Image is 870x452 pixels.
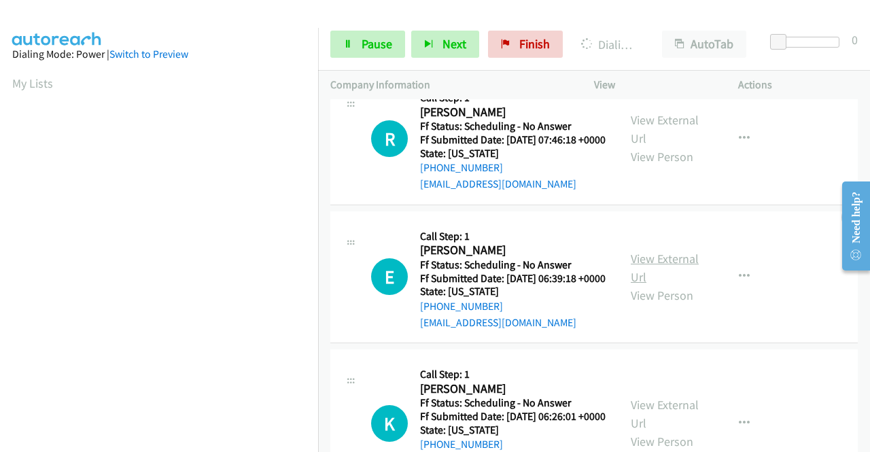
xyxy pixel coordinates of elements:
a: View External Url [631,251,699,285]
h5: Ff Submitted Date: [DATE] 07:46:18 +0000 [420,133,606,147]
a: View Person [631,434,693,449]
div: The call is yet to be attempted [371,405,408,442]
h1: R [371,120,408,157]
a: [PHONE_NUMBER] [420,300,503,313]
a: Finish [488,31,563,58]
a: [PHONE_NUMBER] [420,161,503,174]
a: View Person [631,149,693,164]
a: [EMAIL_ADDRESS][DOMAIN_NAME] [420,177,576,190]
h5: State: [US_STATE] [420,285,606,298]
div: Dialing Mode: Power | [12,46,306,63]
p: Dialing [PERSON_NAME] [581,35,638,54]
h2: [PERSON_NAME] [420,381,602,397]
p: Actions [738,77,858,93]
a: Switch to Preview [109,48,188,60]
h5: State: [US_STATE] [420,147,606,160]
h5: Ff Status: Scheduling - No Answer [420,396,606,410]
span: Pause [362,36,392,52]
a: My Lists [12,75,53,91]
p: Company Information [330,77,570,93]
h5: Ff Status: Scheduling - No Answer [420,120,606,133]
div: 0 [852,31,858,49]
h1: E [371,258,408,295]
span: Finish [519,36,550,52]
a: View Person [631,288,693,303]
div: The call is yet to be attempted [371,258,408,295]
h5: Ff Submitted Date: [DATE] 06:39:18 +0000 [420,272,606,285]
h5: Ff Status: Scheduling - No Answer [420,258,606,272]
h2: [PERSON_NAME] [420,243,602,258]
a: View External Url [631,112,699,146]
h5: Ff Submitted Date: [DATE] 06:26:01 +0000 [420,410,606,423]
h5: State: [US_STATE] [420,423,606,437]
iframe: Resource Center [831,172,870,280]
button: AutoTab [662,31,746,58]
h5: Call Step: 1 [420,368,606,381]
a: [EMAIL_ADDRESS][DOMAIN_NAME] [420,316,576,329]
p: View [594,77,714,93]
a: [PHONE_NUMBER] [420,438,503,451]
a: Pause [330,31,405,58]
span: Next [442,36,466,52]
a: View External Url [631,397,699,431]
h2: [PERSON_NAME] [420,105,602,120]
h1: K [371,405,408,442]
div: The call is yet to be attempted [371,120,408,157]
button: Next [411,31,479,58]
h5: Call Step: 1 [420,230,606,243]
